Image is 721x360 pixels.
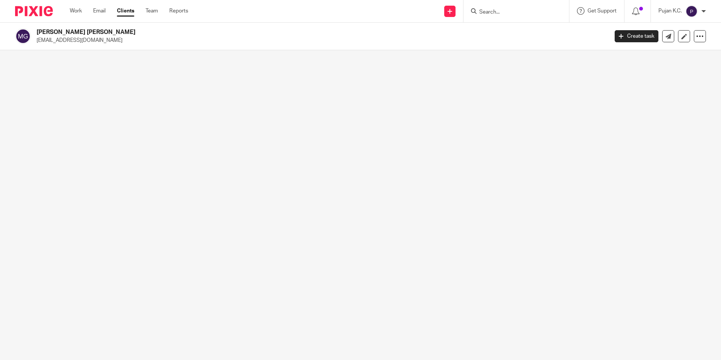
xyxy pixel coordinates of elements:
a: Email [93,7,106,15]
span: Get Support [588,8,617,14]
a: Create task [615,30,658,42]
p: Pujan K.C. [658,7,682,15]
img: svg%3E [15,28,31,44]
a: Team [146,7,158,15]
a: Reports [169,7,188,15]
img: Pixie [15,6,53,16]
input: Search [479,9,546,16]
img: svg%3E [686,5,698,17]
p: [EMAIL_ADDRESS][DOMAIN_NAME] [37,37,603,44]
h2: [PERSON_NAME] [PERSON_NAME] [37,28,490,36]
a: Clients [117,7,134,15]
a: Work [70,7,82,15]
